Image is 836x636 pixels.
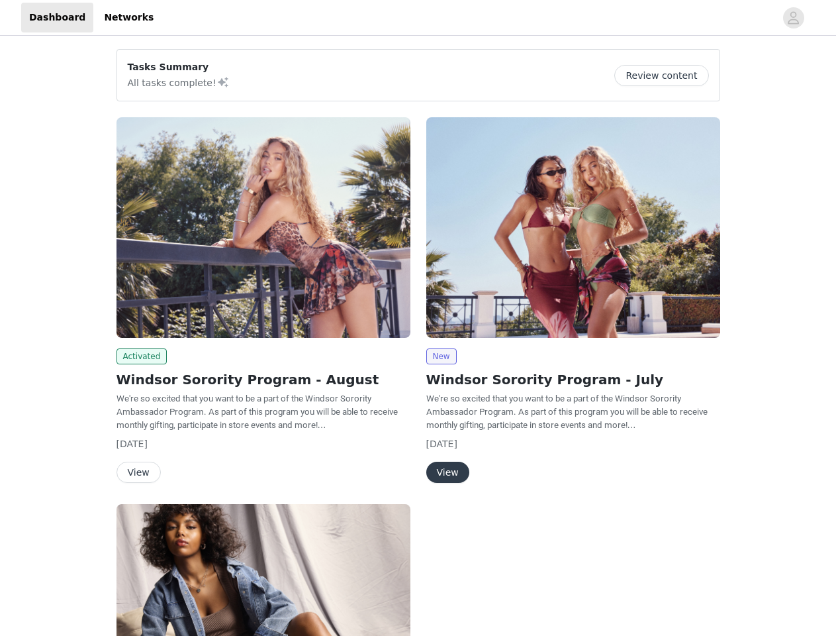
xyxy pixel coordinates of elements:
span: [DATE] [426,439,457,449]
a: View [426,468,469,478]
span: New [426,348,457,364]
img: Windsor [116,117,410,338]
a: View [116,468,161,478]
div: avatar [787,7,800,28]
button: View [426,462,469,483]
img: Windsor [426,117,720,338]
p: All tasks complete! [128,74,230,90]
span: We're so excited that you want to be a part of the Windsor Sorority Ambassador Program. As part o... [426,394,708,430]
span: Activated [116,348,167,364]
span: We're so excited that you want to be a part of the Windsor Sorority Ambassador Program. As part o... [116,394,398,430]
a: Dashboard [21,3,93,32]
h2: Windsor Sorority Program - August [116,370,410,390]
h2: Windsor Sorority Program - July [426,370,720,390]
p: Tasks Summary [128,60,230,74]
a: Networks [96,3,162,32]
button: Review content [614,65,708,86]
button: View [116,462,161,483]
span: [DATE] [116,439,148,449]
